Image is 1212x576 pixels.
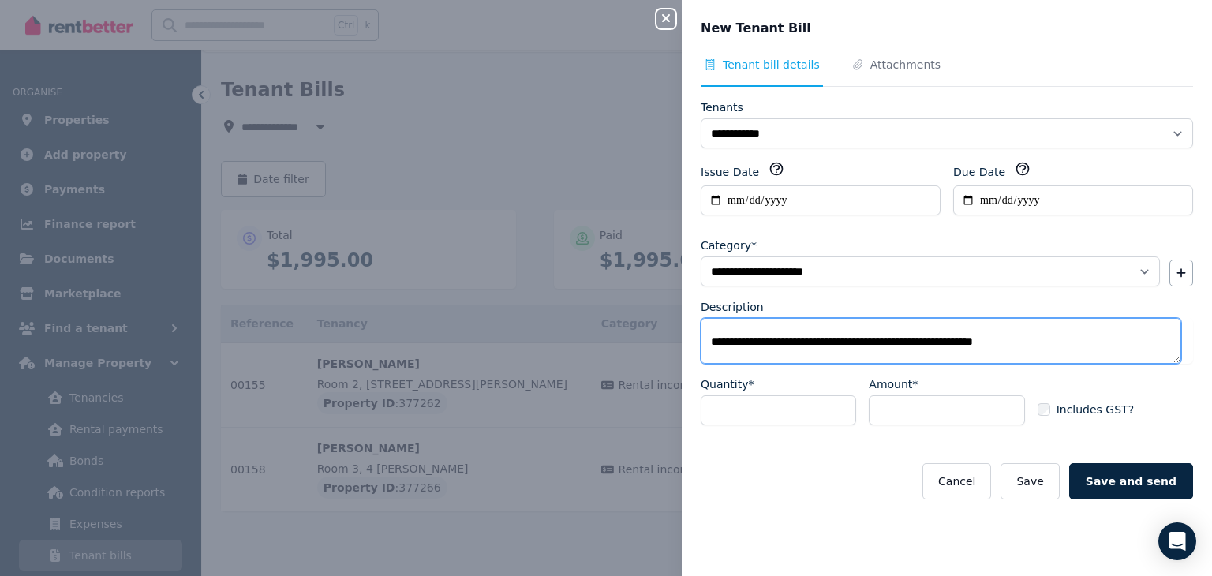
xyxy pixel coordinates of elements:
[870,57,941,73] span: Attachments
[953,164,1005,180] label: Due Date
[869,376,918,392] label: Amount*
[922,463,991,499] button: Cancel
[701,299,764,315] label: Description
[701,99,743,115] label: Tenants
[723,57,820,73] span: Tenant bill details
[701,164,759,180] label: Issue Date
[701,376,754,392] label: Quantity*
[1158,522,1196,560] div: Open Intercom Messenger
[1069,463,1193,499] button: Save and send
[1038,403,1050,416] input: Includes GST?
[1057,402,1134,417] span: Includes GST?
[701,57,1193,87] nav: Tabs
[701,19,811,38] span: New Tenant Bill
[701,238,757,253] label: Category*
[1001,463,1059,499] button: Save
